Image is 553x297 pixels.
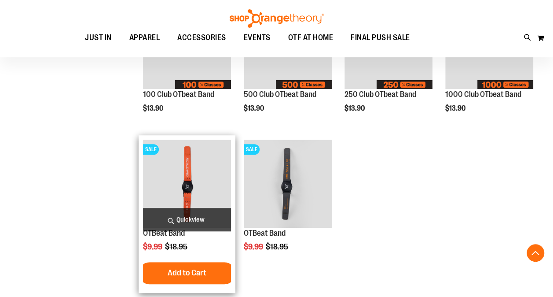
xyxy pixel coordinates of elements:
span: $13.90 [244,104,265,112]
span: $13.90 [445,104,467,112]
a: Quickview [143,208,231,231]
button: Back To Top [527,244,544,262]
a: OTBeat BandSALE [143,140,231,229]
span: $13.90 [143,104,165,112]
span: $9.99 [143,242,164,251]
span: $9.99 [244,242,264,251]
span: SALE [244,144,260,155]
div: product [139,135,235,293]
span: ACCESSORIES [177,28,226,48]
span: OTF AT HOME [288,28,333,48]
img: OTBeat Band [143,140,231,228]
a: 1000 Club OTbeat Band [445,90,521,99]
a: JUST IN [76,28,121,48]
img: Shop Orangetheory [228,9,325,28]
button: Add to Cart [139,262,235,284]
span: $13.90 [344,104,366,112]
span: FINAL PUSH SALE [351,28,410,48]
span: SALE [143,144,159,155]
span: $18.95 [266,242,289,251]
a: EVENTS [235,28,279,48]
a: 250 Club OTbeat Band [344,90,416,99]
a: APPAREL [121,28,169,48]
span: $18.95 [165,242,189,251]
a: OTBeat BandSALE [244,140,332,229]
a: ACCESSORIES [168,28,235,48]
span: JUST IN [85,28,112,48]
a: OTF AT HOME [279,28,342,48]
img: OTBeat Band [244,140,332,228]
span: Add to Cart [168,268,206,278]
a: FINAL PUSH SALE [342,28,419,48]
span: EVENTS [244,28,271,48]
a: 500 Club OTbeat Band [244,90,316,99]
a: OTBeat Band [244,229,286,238]
a: 100 Club OTbeat Band [143,90,214,99]
a: OTBeat Band [143,229,185,238]
div: product [239,135,336,274]
span: APPAREL [129,28,160,48]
